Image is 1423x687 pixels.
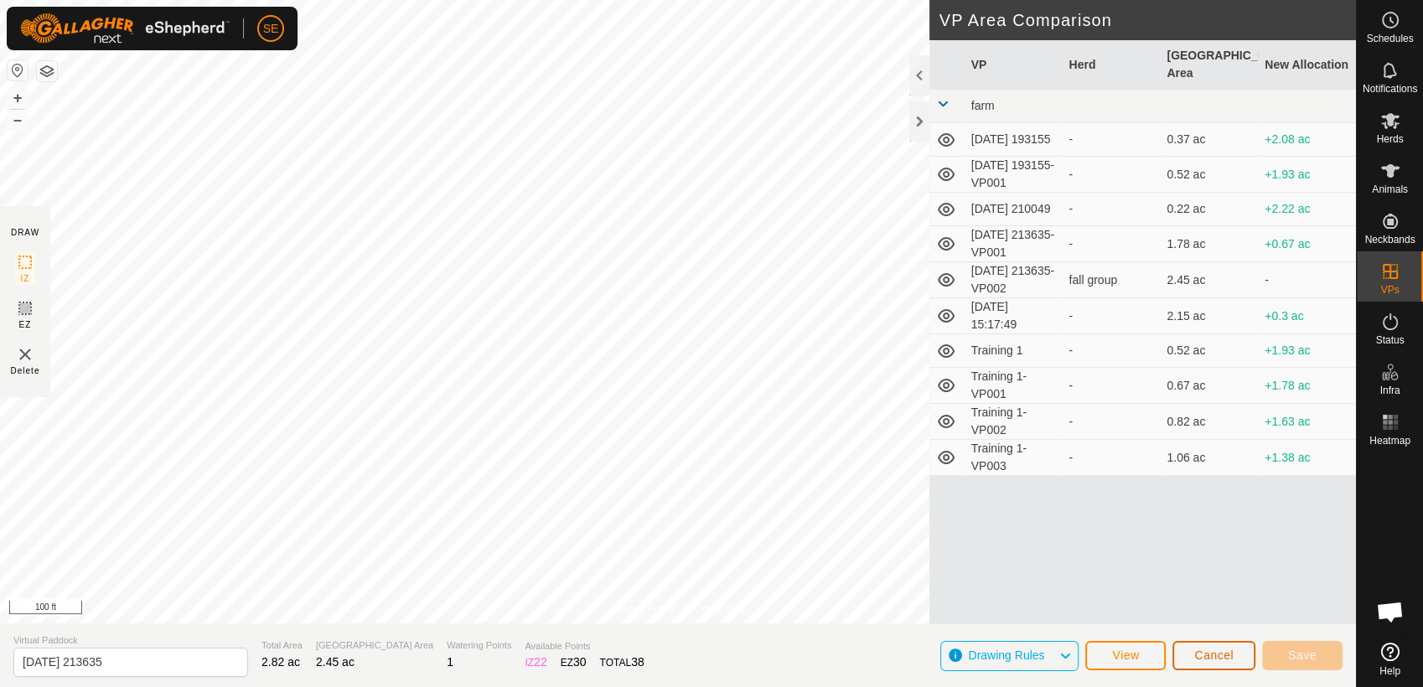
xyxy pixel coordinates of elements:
span: VPs [1380,285,1399,295]
td: 0.67 ac [1160,368,1258,404]
div: - [1069,307,1153,325]
button: Map Layers [37,61,57,81]
button: Cancel [1172,641,1255,670]
th: VP [965,40,1063,90]
span: 2.82 ac [261,655,300,669]
td: 2.45 ac [1160,262,1258,298]
div: TOTAL [600,653,644,671]
span: Animals [1372,184,1408,194]
div: - [1069,342,1153,359]
button: + [8,88,28,108]
span: EZ [19,318,32,331]
span: 2.45 ac [316,655,354,669]
td: +1.63 ac [1258,404,1356,440]
td: +2.22 ac [1258,193,1356,226]
div: - [1069,413,1153,431]
td: 1.78 ac [1160,226,1258,262]
td: 2.15 ac [1160,298,1258,334]
div: DRAW [11,226,39,239]
td: [DATE] 213635-VP001 [965,226,1063,262]
span: SE [263,20,279,38]
span: Save [1288,648,1317,662]
h2: VP Area Comparison [939,10,1356,30]
span: Delete [11,364,40,377]
a: Privacy Policy [612,602,675,617]
span: 38 [631,655,644,669]
td: +2.08 ac [1258,123,1356,157]
span: Available Points [525,639,644,653]
td: +1.93 ac [1258,157,1356,193]
td: +1.93 ac [1258,334,1356,368]
span: farm [971,99,995,112]
div: fall group [1069,271,1153,289]
button: Reset Map [8,60,28,80]
td: [DATE] 193155-VP001 [965,157,1063,193]
td: +1.38 ac [1258,440,1356,476]
td: Training 1 [965,334,1063,368]
th: Herd [1062,40,1160,90]
span: Status [1375,335,1404,345]
span: Infra [1379,385,1400,395]
img: VP [15,344,35,364]
span: Virtual Paddock [13,633,248,648]
td: Training 1-VP003 [965,440,1063,476]
span: Watering Points [447,638,511,653]
span: 1 [447,655,453,669]
span: Help [1379,666,1400,676]
th: New Allocation [1258,40,1356,90]
span: 22 [534,655,547,669]
td: [DATE] 210049 [965,193,1063,226]
td: 0.52 ac [1160,157,1258,193]
div: - [1069,131,1153,148]
td: +0.67 ac [1258,226,1356,262]
td: - [1258,262,1356,298]
td: Training 1-VP001 [965,368,1063,404]
div: Open chat [1365,586,1415,637]
td: 0.22 ac [1160,193,1258,226]
td: Training 1-VP002 [965,404,1063,440]
span: Cancel [1194,648,1234,662]
div: - [1069,166,1153,183]
td: 0.37 ac [1160,123,1258,157]
td: 0.52 ac [1160,334,1258,368]
button: Save [1262,641,1343,670]
span: [GEOGRAPHIC_DATA] Area [316,638,433,653]
span: Neckbands [1364,235,1415,245]
div: - [1069,377,1153,395]
span: Notifications [1363,84,1417,94]
td: [DATE] 15:17:49 [965,298,1063,334]
div: - [1069,200,1153,218]
div: EZ [561,653,587,671]
a: Contact Us [695,602,744,617]
span: Schedules [1366,34,1413,44]
div: - [1069,449,1153,467]
span: View [1112,648,1139,662]
button: View [1085,641,1166,670]
td: [DATE] 193155 [965,123,1063,157]
img: Gallagher Logo [20,13,230,44]
span: Drawing Rules [968,648,1044,662]
button: – [8,110,28,130]
span: 30 [573,655,587,669]
span: Total Area [261,638,303,653]
td: +1.78 ac [1258,368,1356,404]
a: Help [1357,636,1423,683]
td: 1.06 ac [1160,440,1258,476]
td: +0.3 ac [1258,298,1356,334]
td: 0.82 ac [1160,404,1258,440]
div: - [1069,235,1153,253]
span: Herds [1376,134,1403,144]
span: IZ [21,272,30,285]
th: [GEOGRAPHIC_DATA] Area [1160,40,1258,90]
td: [DATE] 213635-VP002 [965,262,1063,298]
span: Heatmap [1369,436,1410,446]
div: IZ [525,653,546,671]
